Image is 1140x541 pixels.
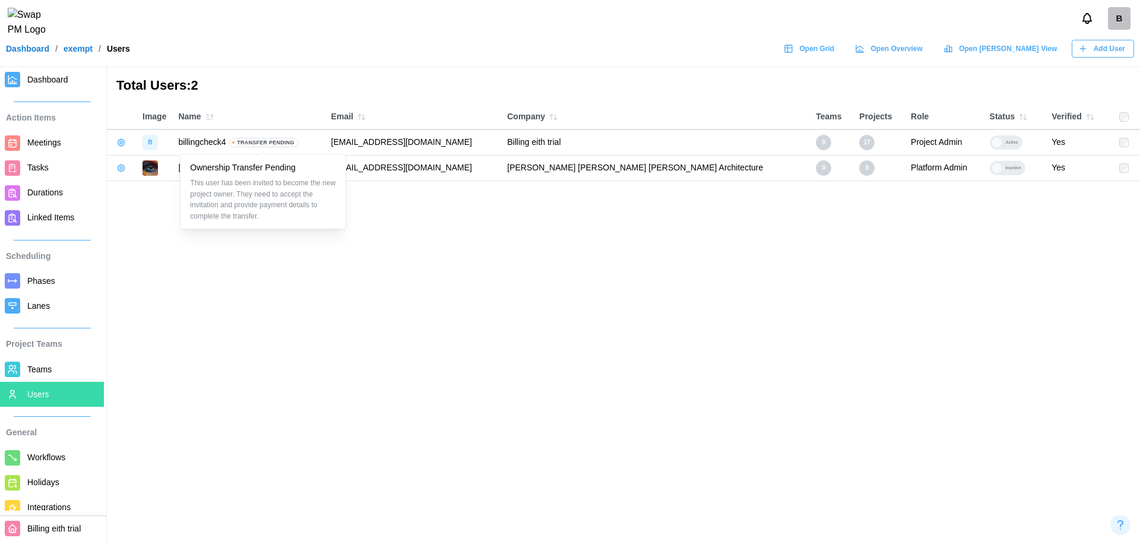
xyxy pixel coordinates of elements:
[190,178,336,222] div: This user has been invited to become the new project owner. They need to accept the invitation an...
[849,40,932,58] a: Open Overview
[911,136,978,149] div: Project Admin
[27,188,63,197] span: Durations
[237,138,294,147] span: Transfer Pending
[778,40,843,58] a: Open Grid
[27,365,52,374] span: Teams
[816,160,831,176] div: 0
[8,8,56,37] img: Swap PM Logo
[325,155,502,181] td: [EMAIL_ADDRESS][DOMAIN_NAME]
[911,162,978,175] div: Platform Admin
[331,109,496,125] div: Email
[116,77,198,95] h3: Total Users: 2
[55,45,58,53] div: /
[1052,109,1107,125] div: Verified
[142,110,166,124] div: Image
[799,40,834,57] span: Open Grid
[27,163,49,172] span: Tasks
[190,162,336,175] div: Ownership Transfer Pending
[816,110,847,124] div: Teams
[27,502,71,512] span: Integrations
[178,162,246,175] div: [PERSON_NAME]
[859,135,875,150] div: 17
[1108,7,1130,30] div: B
[27,75,68,84] span: Dashboard
[1046,129,1113,155] td: Yes
[1072,40,1134,58] button: Add User
[27,138,61,147] span: Meetings
[990,109,1040,125] div: Status
[1108,7,1130,30] a: billingcheck4
[501,129,810,155] td: Billing eith trial
[142,135,158,150] div: image
[6,45,49,53] a: Dashboard
[178,109,319,125] div: Name
[1094,40,1125,57] span: Add User
[1077,8,1097,29] button: Notifications
[27,390,49,399] span: Users
[27,524,81,533] span: Billing eith trial
[507,109,804,125] div: Company
[938,40,1066,58] a: Open [PERSON_NAME] View
[501,155,810,181] td: [PERSON_NAME] [PERSON_NAME] [PERSON_NAME] Architecture
[107,45,130,53] div: Users
[178,136,226,149] div: billingcheck4
[27,453,65,462] span: Workflows
[27,477,59,487] span: Holidays
[99,45,101,53] div: /
[64,45,93,53] a: exempt
[859,160,875,176] div: 5
[27,301,50,311] span: Lanes
[142,160,158,176] img: image
[1046,155,1113,181] td: Yes
[816,135,831,150] div: 0
[870,40,922,57] span: Open Overview
[325,129,502,155] td: [EMAIL_ADDRESS][DOMAIN_NAME]
[959,40,1057,57] span: Open [PERSON_NAME] View
[911,110,978,124] div: Role
[859,110,899,124] div: Projects
[27,276,55,286] span: Phases
[27,213,74,222] span: Linked Items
